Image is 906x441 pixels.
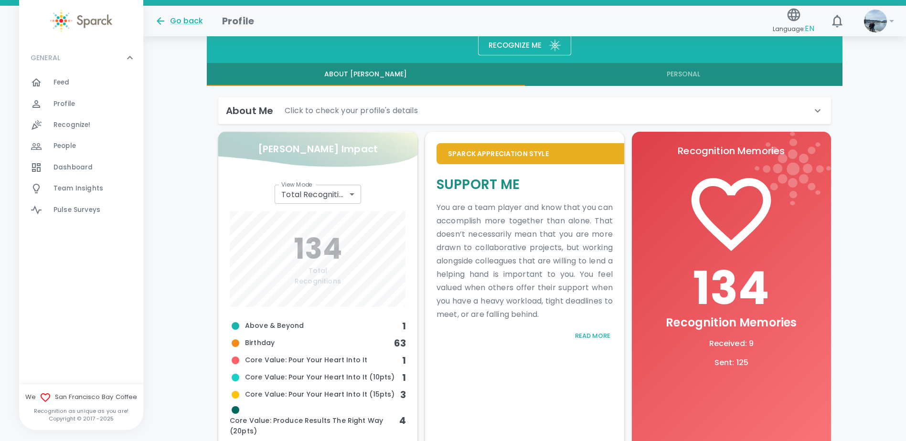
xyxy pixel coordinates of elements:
[666,315,797,330] span: Recognition Memories
[53,163,93,172] span: Dashboard
[19,72,143,224] div: GENERAL
[19,415,143,422] p: Copyright © 2017 - 2025
[19,94,143,115] a: Profile
[50,10,112,32] img: Sparck logo
[230,389,400,400] span: Core Value: Pour Your Heart Into It (15pts)
[19,199,143,220] a: Pulse Surveys
[437,201,613,321] p: You are a team player and know that you can accomplish more together than alone. That doesn’t nec...
[230,404,399,437] span: Core Value: Produce Results The Right Way (20pts)
[53,78,70,87] span: Feed
[226,103,273,118] h6: About Me
[230,337,394,349] span: Birthday
[19,115,143,136] a: Recognize!
[773,22,814,35] span: Language:
[53,99,75,109] span: Profile
[448,149,613,158] p: Sparck Appreciation Style
[643,357,820,368] p: Sent : 125
[155,15,203,27] button: Go back
[19,392,143,403] span: We San Francisco Bay Coffee
[53,120,91,130] span: Recognize!
[19,72,143,93] a: Feed
[19,136,143,157] a: People
[230,355,402,366] span: Core Value: Pour Your Heart Into It
[19,178,143,199] a: Team Insights
[755,132,831,205] img: logo
[573,329,613,344] button: Read More
[399,413,406,428] h6: 4
[258,141,378,157] p: [PERSON_NAME] Impact
[643,338,820,349] p: Received : 9
[478,35,571,55] button: Recognize meSparck logo white
[394,336,406,351] h6: 63
[643,143,820,158] p: Recognition Memories
[218,97,831,124] div: About MeClick to check your profile's details
[402,318,406,334] h6: 1
[19,407,143,415] p: Recognition as unique as you are!
[549,40,561,51] img: Sparck logo white
[864,10,887,32] img: Picture of Anna Belle
[207,63,524,86] button: About [PERSON_NAME]
[402,353,406,368] h6: 1
[402,370,406,385] h6: 1
[643,262,820,315] h1: 134
[53,205,100,215] span: Pulse Surveys
[281,180,312,189] label: View Mode
[19,157,143,178] a: Dashboard
[230,372,402,383] span: Core Value: Pour Your Heart Into It (10pts)
[31,53,60,63] p: GENERAL
[19,10,143,32] a: Sparck logo
[525,63,842,86] button: Personal
[19,43,143,72] div: GENERAL
[437,176,613,193] h5: Support Me
[230,320,402,332] span: Above & Beyond
[222,13,254,29] h1: Profile
[400,387,406,402] h6: 3
[481,31,542,52] div: Recognize me
[53,184,103,193] span: Team Insights
[285,105,418,116] p: Click to check your profile's details
[275,185,361,204] div: Total Recognitions
[769,4,818,38] button: Language:EN
[805,23,814,34] span: EN
[53,141,76,151] span: People
[207,63,842,86] div: full width tabs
